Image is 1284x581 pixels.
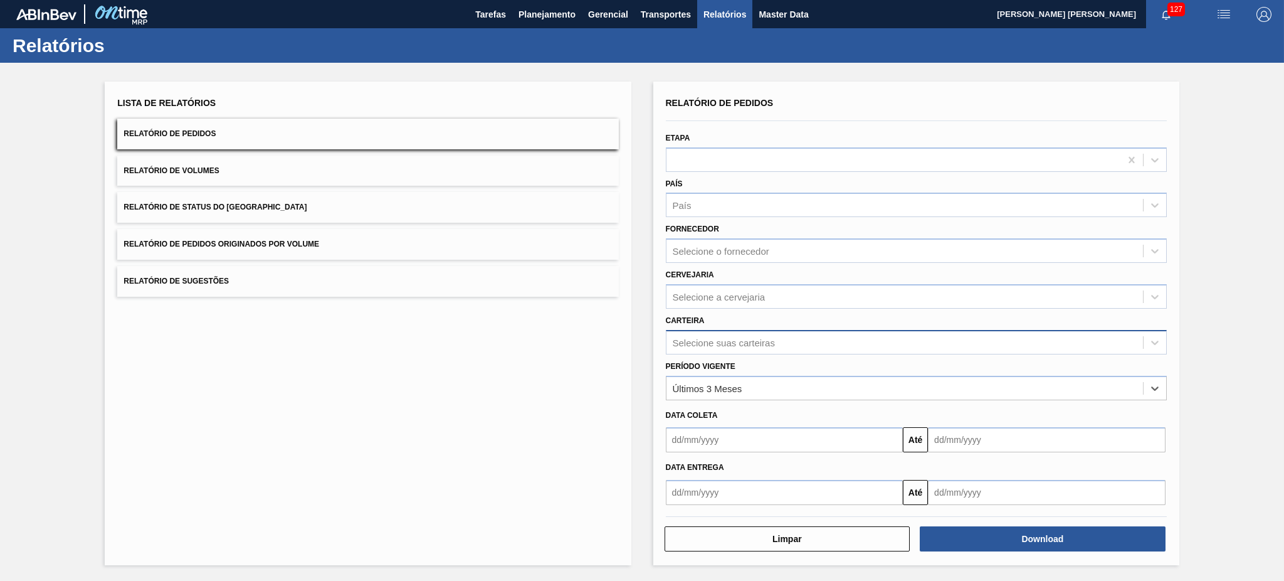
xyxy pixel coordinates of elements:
span: Relatório de Pedidos [124,129,216,138]
label: Carteira [666,316,705,325]
input: dd/mm/yyyy [666,427,903,452]
button: Até [903,480,928,505]
span: Data entrega [666,463,724,472]
img: Logout [1256,7,1271,22]
button: Limpar [665,526,910,552]
span: Master Data [759,7,808,22]
button: Relatório de Pedidos [117,119,618,149]
input: dd/mm/yyyy [928,427,1166,452]
button: Relatório de Pedidos Originados por Volume [117,229,618,260]
button: Relatório de Status do [GEOGRAPHIC_DATA] [117,192,618,223]
label: Etapa [666,134,690,142]
label: Cervejaria [666,270,714,279]
button: Relatório de Sugestões [117,266,618,297]
div: Selecione a cervejaria [673,291,766,302]
span: Transportes [641,7,691,22]
span: Relatório de Status do [GEOGRAPHIC_DATA] [124,203,307,211]
span: Gerencial [588,7,628,22]
span: 127 [1167,3,1185,16]
button: Até [903,427,928,452]
span: Planejamento [518,7,576,22]
label: País [666,179,683,188]
label: Fornecedor [666,225,719,233]
span: Relatório de Pedidos [666,98,774,108]
input: dd/mm/yyyy [928,480,1166,505]
button: Relatório de Volumes [117,156,618,186]
span: Relatório de Sugestões [124,277,229,285]
span: Relatórios [703,7,746,22]
input: dd/mm/yyyy [666,480,903,505]
div: País [673,200,692,211]
label: Período Vigente [666,362,735,371]
div: Selecione o fornecedor [673,246,769,257]
img: TNhmsLtSVTkK8tSr43FrP2fwEKptu5GPRR3wAAAABJRU5ErkJggg== [16,9,76,20]
h1: Relatórios [13,38,235,53]
span: Relatório de Pedidos Originados por Volume [124,240,319,248]
div: Selecione suas carteiras [673,337,775,348]
span: Relatório de Volumes [124,166,219,175]
button: Notificações [1146,6,1186,23]
button: Download [920,526,1166,552]
span: Data coleta [666,411,718,420]
img: userActions [1216,7,1231,22]
div: Últimos 3 Meses [673,383,742,393]
span: Tarefas [475,7,506,22]
span: Lista de Relatórios [117,98,216,108]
